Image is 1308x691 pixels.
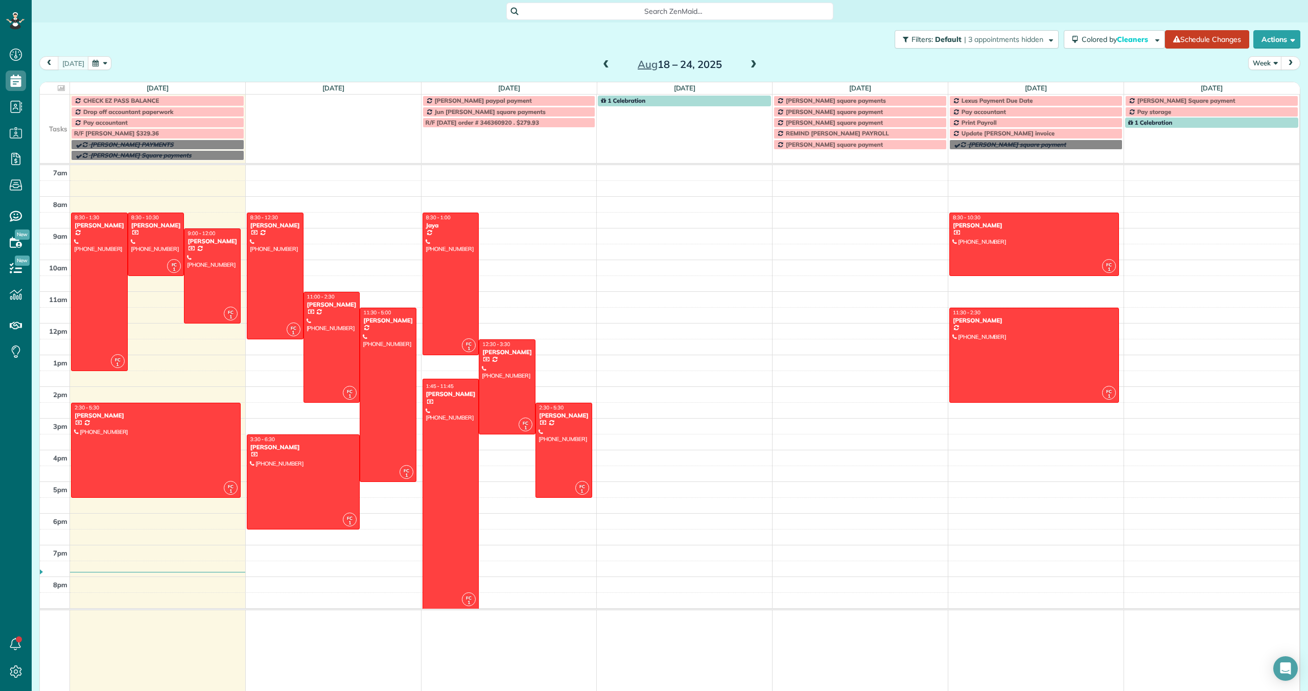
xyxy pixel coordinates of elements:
[482,349,532,356] div: [PERSON_NAME]
[250,444,357,451] div: [PERSON_NAME]
[1106,388,1112,394] span: FC
[168,265,180,274] small: 1
[952,317,1116,324] div: [PERSON_NAME]
[39,56,59,70] button: prev
[849,84,871,92] a: [DATE]
[53,169,67,177] span: 7am
[1165,30,1249,49] a: Schedule Changes
[188,230,215,237] span: 9:00 - 12:00
[426,214,451,221] span: 8:30 - 1:00
[15,229,30,240] span: New
[1106,262,1112,267] span: FC
[131,214,159,221] span: 8:30 - 10:30
[75,214,99,221] span: 8:30 - 1:30
[83,119,128,126] span: Pay accountant
[287,328,300,338] small: 1
[579,483,585,489] span: FC
[83,97,159,104] span: CHECK EZ PASS BALANCE
[426,383,454,389] span: 1:45 - 11:45
[363,309,391,316] span: 11:30 - 5:00
[786,129,889,137] span: REMIND [PERSON_NAME] PAYROLL
[90,151,192,159] span: [PERSON_NAME] Square payments
[426,119,539,126] span: R/F [DATE] order # 346360920 . $279.93
[1248,56,1282,70] button: Week
[1082,35,1152,44] span: Colored by
[228,309,233,315] span: FC
[523,420,528,426] span: FC
[1064,30,1165,49] button: Colored byCleaners
[250,222,300,229] div: [PERSON_NAME]
[111,360,124,370] small: 1
[953,214,980,221] span: 8:30 - 10:30
[539,404,564,411] span: 2:30 - 5:30
[426,222,476,229] div: Jaya
[1025,84,1047,92] a: [DATE]
[347,388,353,394] span: FC
[426,390,476,398] div: [PERSON_NAME]
[400,471,413,480] small: 1
[952,222,1116,229] div: [PERSON_NAME]
[519,423,532,433] small: 1
[53,454,67,462] span: 4pm
[74,222,125,229] div: [PERSON_NAME]
[74,412,238,419] div: [PERSON_NAME]
[435,108,546,116] span: Jun [PERSON_NAME] square payments
[224,487,237,496] small: 1
[435,97,532,104] span: [PERSON_NAME] paypal payment
[49,327,67,335] span: 12pm
[83,108,174,116] span: Drop off accountant paperwork
[1137,97,1235,104] span: [PERSON_NAME] Square payment
[53,486,67,494] span: 5pm
[1273,656,1298,681] div: Open Intercom Messenger
[147,84,169,92] a: [DATE]
[539,412,589,419] div: [PERSON_NAME]
[462,598,475,608] small: 1
[15,256,30,266] span: New
[250,214,278,221] span: 8:30 - 12:30
[131,222,181,229] div: [PERSON_NAME]
[962,129,1055,137] span: Update [PERSON_NAME] invoice
[969,141,1066,148] span: [PERSON_NAME] square payment
[466,341,472,347] span: FC
[616,59,743,70] h2: 18 – 24, 2025
[601,97,645,104] span: 1 Celebration
[250,436,275,443] span: 3:30 - 6:30
[482,341,510,348] span: 12:30 - 3:30
[890,30,1059,49] a: Filters: Default | 3 appointments hidden
[404,468,409,473] span: FC
[1281,56,1300,70] button: next
[74,129,159,137] span: R/F [PERSON_NAME] $329.36
[53,359,67,367] span: 1pm
[962,108,1006,116] span: Pay accountant
[786,141,883,148] span: [PERSON_NAME] square payment
[786,97,886,104] span: [PERSON_NAME] square payments
[962,97,1033,104] span: Lexus Payment Due Date
[228,483,233,489] span: FC
[307,301,357,308] div: [PERSON_NAME]
[1103,391,1115,401] small: 1
[935,35,962,44] span: Default
[307,293,335,300] span: 11:00 - 2:30
[115,357,121,362] span: FC
[953,309,980,316] span: 11:30 - 2:30
[49,264,67,272] span: 10am
[1103,265,1115,274] small: 1
[1253,30,1300,49] button: Actions
[347,515,353,521] span: FC
[1117,35,1150,44] span: Cleaners
[786,119,883,126] span: [PERSON_NAME] square payment
[75,404,99,411] span: 2:30 - 5:30
[962,119,997,126] span: Print Payroll
[53,549,67,557] span: 7pm
[466,595,472,601] span: FC
[786,108,883,116] span: [PERSON_NAME] square payment
[1137,108,1172,116] span: Pay storage
[674,84,696,92] a: [DATE]
[172,262,177,267] span: FC
[53,390,67,399] span: 2pm
[964,35,1043,44] span: | 3 appointments hidden
[53,200,67,209] span: 8am
[1201,84,1223,92] a: [DATE]
[343,391,356,401] small: 1
[895,30,1059,49] button: Filters: Default | 3 appointments hidden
